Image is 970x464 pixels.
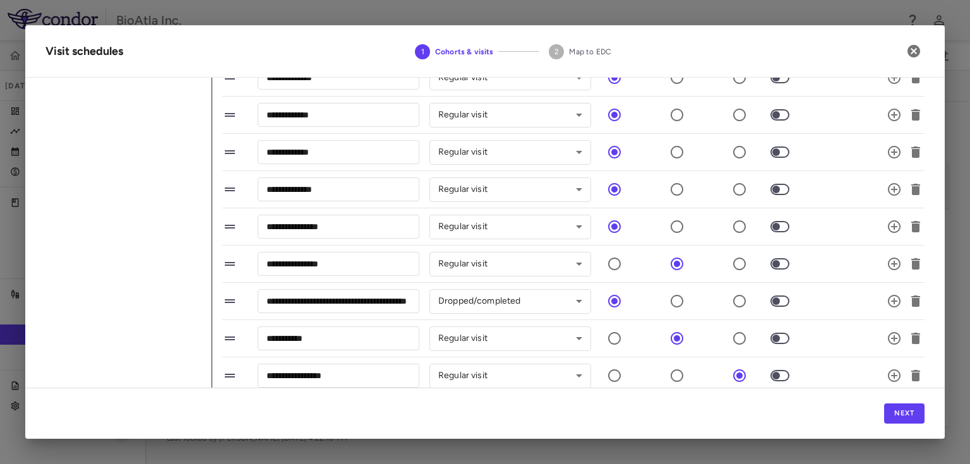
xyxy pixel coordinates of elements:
div: Regular visit [429,103,591,128]
div: Regular visit [429,177,591,202]
div: Regular visit [429,364,591,388]
div: Visit schedules [45,43,123,60]
div: Regular visit [429,140,591,165]
div: Regular visit [429,66,591,90]
text: 1 [421,47,424,56]
button: Next [884,403,925,424]
div: Regular visit [429,326,591,351]
div: Dropped/completed [429,289,591,314]
span: Cohorts & visits [435,46,493,57]
div: Regular visit [429,252,591,277]
button: Cohorts & visits [405,29,503,74]
div: Regular visit [429,215,591,239]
